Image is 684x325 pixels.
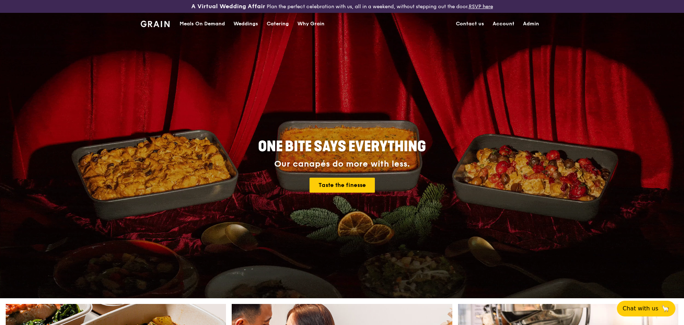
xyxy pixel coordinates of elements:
h3: A Virtual Wedding Affair [191,3,265,10]
a: Admin [519,13,543,35]
button: Chat with us🦙 [617,301,675,316]
a: Taste the finesse [310,178,375,193]
div: Why Grain [297,13,325,35]
img: Grain [141,21,170,27]
a: Account [488,13,519,35]
div: Our canapés do more with less. [213,159,471,169]
a: Why Grain [293,13,329,35]
span: 🦙 [661,304,670,313]
a: Catering [262,13,293,35]
a: Contact us [452,13,488,35]
div: Weddings [233,13,258,35]
a: RSVP here [469,4,493,10]
span: Chat with us [623,304,658,313]
a: Weddings [229,13,262,35]
div: Plan the perfect celebration with us, all in a weekend, without stepping out the door. [136,3,548,10]
a: GrainGrain [141,12,170,34]
div: Meals On Demand [180,13,225,35]
div: Catering [267,13,289,35]
span: ONE BITE SAYS EVERYTHING [258,138,426,155]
